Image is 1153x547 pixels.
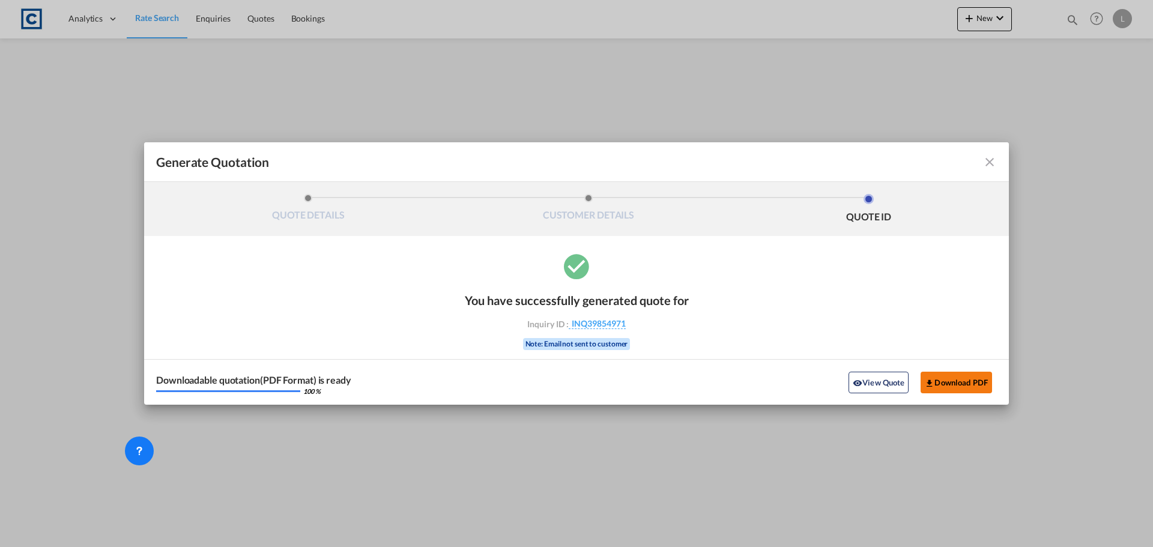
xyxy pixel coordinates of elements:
[561,251,592,281] md-icon: icon-checkbox-marked-circle
[728,194,1009,226] li: QUOTE ID
[465,293,689,307] div: You have successfully generated quote for
[144,142,1009,405] md-dialog: Generate QuotationQUOTE ...
[156,375,351,385] div: Downloadable quotation(PDF Format) is ready
[523,338,631,350] div: Note: Email not sent to customer
[853,378,862,388] md-icon: icon-eye
[449,194,729,226] li: CUSTOMER DETAILS
[849,372,909,393] button: icon-eyeView Quote
[507,318,646,329] div: Inquiry ID :
[925,378,934,388] md-icon: icon-download
[303,388,321,394] div: 100 %
[156,154,269,170] span: Generate Quotation
[921,372,992,393] button: Download PDF
[168,194,449,226] li: QUOTE DETAILS
[982,155,997,169] md-icon: icon-close fg-AAA8AD cursor m-0
[569,318,626,329] span: INQ39854971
